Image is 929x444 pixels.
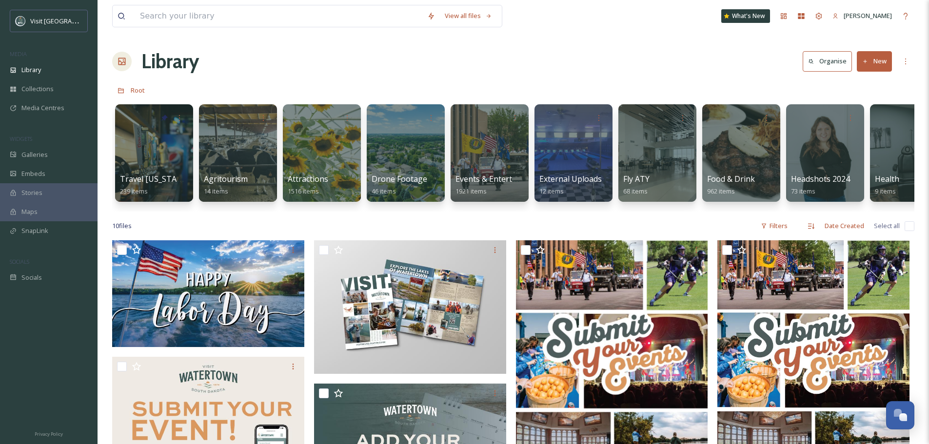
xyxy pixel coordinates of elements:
[120,174,217,184] span: Travel [US_STATE] [DATE]
[30,16,106,25] span: Visit [GEOGRAPHIC_DATA]
[131,84,145,96] a: Root
[623,174,650,184] span: Fly ATY
[204,174,248,195] a: Agritourism14 items
[21,169,45,178] span: Embeds
[204,174,248,184] span: Agritourism
[21,65,41,75] span: Library
[875,187,896,195] span: 9 items
[35,427,63,439] a: Privacy Policy
[35,431,63,437] span: Privacy Policy
[875,174,899,184] span: Health
[10,50,27,58] span: MEDIA
[112,240,304,347] img: 495226322_1272228321579332_3330767948252490760_n.jpg
[135,5,422,27] input: Search your library
[21,273,42,282] span: Socials
[707,174,755,184] span: Food & Drink
[721,9,770,23] a: What's New
[21,188,42,197] span: Stories
[10,258,29,265] span: SOCIALS
[623,187,648,195] span: 68 items
[288,187,319,195] span: 1516 items
[803,51,857,71] a: Organise
[539,187,564,195] span: 12 items
[10,135,32,142] span: WIDGETS
[844,11,892,20] span: [PERSON_NAME]
[875,174,899,195] a: Health9 items
[288,174,328,195] a: Attractions1516 items
[21,84,54,94] span: Collections
[623,174,650,195] a: Fly ATY68 items
[803,51,852,71] button: Organise
[791,187,815,195] span: 73 items
[756,216,792,235] div: Filters
[707,187,735,195] span: 962 items
[539,174,602,184] span: External Uploads
[21,150,48,159] span: Galleries
[314,240,506,374] img: Visitor Guide for facebook.jpg
[455,174,542,184] span: Events & Entertainment
[874,221,900,231] span: Select all
[372,187,396,195] span: 46 items
[21,226,48,235] span: SnapLink
[791,174,850,195] a: Headshots 202473 items
[455,174,542,195] a: Events & Entertainment1921 items
[455,187,487,195] span: 1921 items
[440,6,497,25] a: View all files
[131,86,145,95] span: Root
[16,16,25,26] img: watertown-convention-and-visitors-bureau.jpg
[21,103,64,113] span: Media Centres
[204,187,228,195] span: 14 items
[372,174,427,195] a: Drone Footage46 items
[288,174,328,184] span: Attractions
[857,51,892,71] button: New
[707,174,755,195] a: Food & Drink962 items
[112,221,132,231] span: 10 file s
[791,174,850,184] span: Headshots 2024
[372,174,427,184] span: Drone Footage
[828,6,897,25] a: [PERSON_NAME]
[120,174,217,195] a: Travel [US_STATE] [DATE]239 items
[21,207,38,216] span: Maps
[820,216,869,235] div: Date Created
[120,187,148,195] span: 239 items
[886,401,914,429] button: Open Chat
[539,174,602,195] a: External Uploads12 items
[141,47,199,76] a: Library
